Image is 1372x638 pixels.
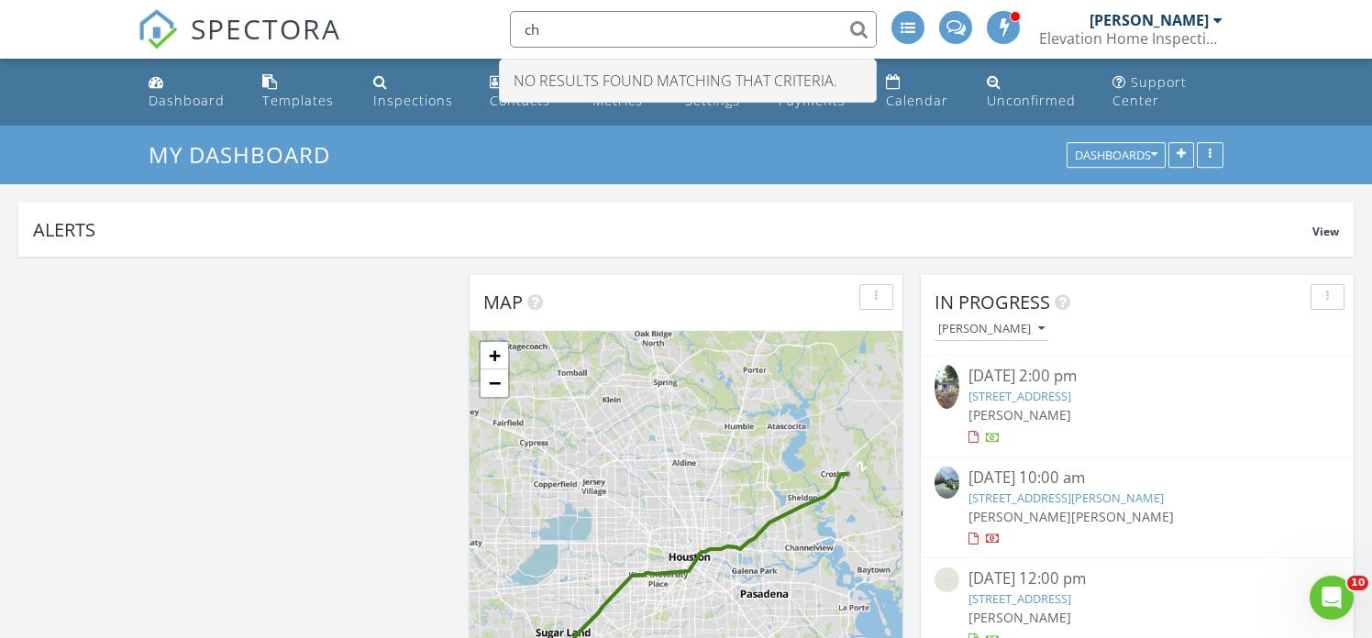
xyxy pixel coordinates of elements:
input: Search everything... [510,11,877,48]
a: Zoom out [481,369,508,397]
div: Inspections [373,92,453,109]
div: Templates [262,92,334,109]
a: Support Center [1105,66,1232,118]
a: [DATE] 10:00 am [STREET_ADDRESS][PERSON_NAME] [PERSON_NAME][PERSON_NAME] [935,467,1340,548]
a: [STREET_ADDRESS][PERSON_NAME] [968,489,1164,506]
a: Zoom in [481,342,508,369]
div: Calendar [886,92,948,109]
button: Dashboards [1067,143,1166,169]
iframe: Intercom live chat [1310,576,1354,620]
div: [DATE] 12:00 pm [968,567,1306,590]
div: [PERSON_NAME] [938,323,1045,335]
span: 10 [1347,576,1368,590]
span: SPECTORA [191,9,341,48]
div: No results found matching that criteria. [500,60,876,102]
span: In Progress [935,290,1050,314]
a: Unconfirmed [979,66,1090,118]
a: [DATE] 2:00 pm [STREET_ADDRESS] [PERSON_NAME] [935,365,1340,446]
a: Inspections [366,66,469,118]
img: 9294529%2Freports%2F837994ea-f78e-4ab2-98c9-3d89ae4965f9%2Fcover_photos%2FJlp9pN4BYEEDMUEB4YHu%2F... [935,467,959,500]
div: Dashboards [1075,149,1157,162]
div: Contacts [490,92,550,109]
div: Support Center [1112,73,1187,109]
a: Calendar [879,66,965,118]
div: [DATE] 2:00 pm [968,365,1306,388]
a: Contacts [482,66,570,118]
div: Unconfirmed [987,92,1076,109]
div: Dashboard [149,92,225,109]
a: Templates [255,66,350,118]
div: [PERSON_NAME] [1090,11,1209,29]
img: streetview [935,567,959,592]
span: View [1312,224,1339,239]
button: [PERSON_NAME] [935,317,1048,342]
span: [PERSON_NAME] [968,508,1071,525]
div: [DATE] 10:00 am [968,467,1306,489]
i: 2 [854,459,869,474]
div: 15707 Buttonbush ct , Crosby, TX 77532 [847,452,858,463]
a: My Dashboard [149,139,346,170]
span: [PERSON_NAME] [968,609,1071,626]
a: Dashboard [141,66,241,118]
a: [STREET_ADDRESS] [968,590,1071,607]
span: [PERSON_NAME] [1071,508,1174,525]
a: SPECTORA [138,25,341,63]
a: [STREET_ADDRESS] [968,388,1071,404]
span: Map [483,290,523,314]
div: Alerts [33,217,1312,242]
img: The Best Home Inspection Software - Spectora [138,9,178,49]
img: 9309816%2Fcover_photos%2FBUcaLUF6PbTtJoQFhNaa%2Fsmall.9309816-1755701432853 [935,365,959,409]
div: Elevation Home Inspections [1039,29,1223,48]
span: [PERSON_NAME] [968,406,1071,423]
